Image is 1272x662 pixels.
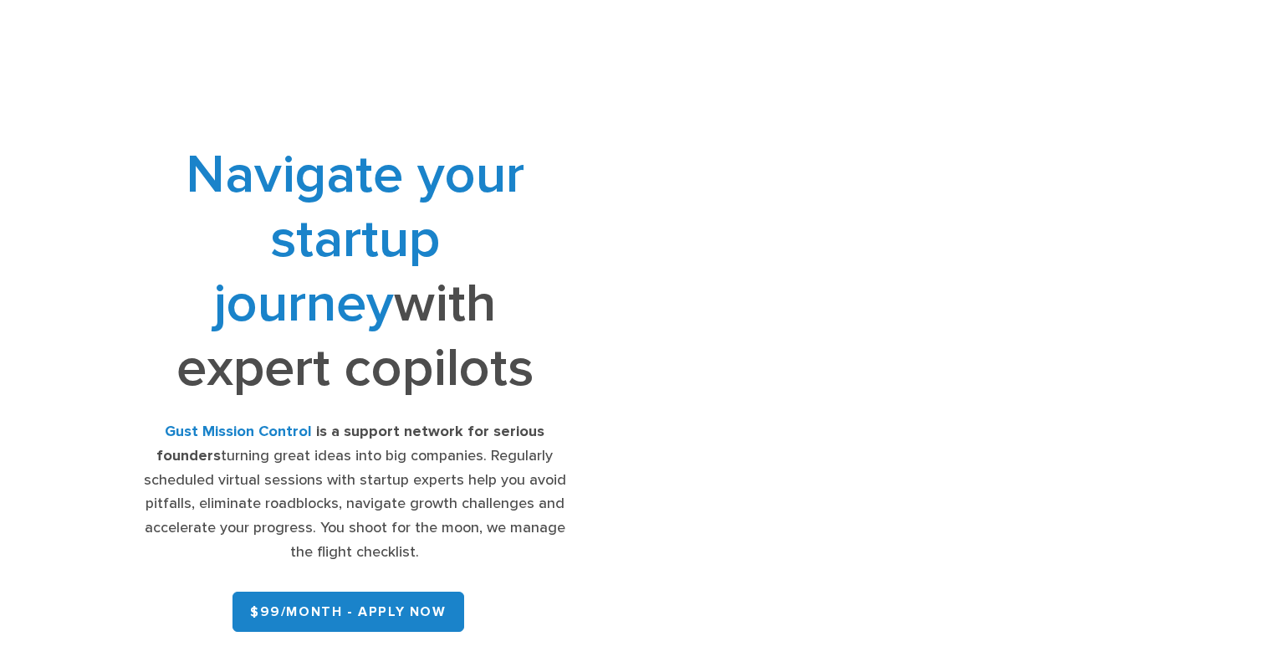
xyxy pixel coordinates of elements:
h1: with expert copilots [140,142,570,400]
strong: Gust Mission Control [165,423,312,440]
strong: is a support network for serious founders [156,423,544,464]
div: turning great ideas into big companies. Regularly scheduled virtual sessions with startup experts... [140,420,570,565]
a: $99/month - APPLY NOW [232,592,464,632]
span: Navigate your startup journey [186,142,524,336]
